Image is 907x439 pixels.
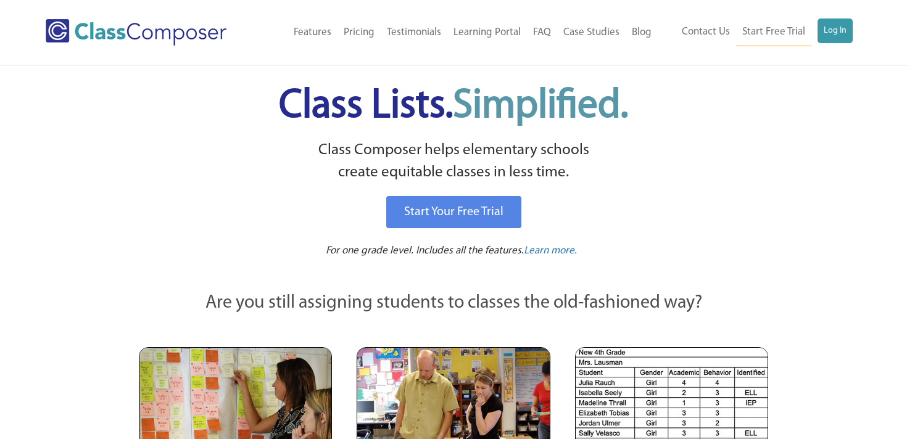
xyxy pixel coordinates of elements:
nav: Header Menu [658,18,853,46]
a: Features [288,19,338,46]
a: Learn more. [524,244,577,259]
a: Start Free Trial [736,18,811,46]
a: Learning Portal [447,19,527,46]
a: Pricing [338,19,381,46]
nav: Header Menu [259,19,658,46]
span: Learn more. [524,245,577,256]
a: Log In [818,18,853,43]
a: FAQ [527,19,557,46]
a: Testimonials [381,19,447,46]
p: Are you still assigning students to classes the old-fashioned way? [139,290,768,317]
span: Simplified. [453,86,628,126]
img: Class Composer [46,19,226,46]
span: Start Your Free Trial [404,206,503,218]
span: Class Lists. [279,86,628,126]
p: Class Composer helps elementary schools create equitable classes in less time. [137,139,770,184]
span: For one grade level. Includes all the features. [326,245,524,256]
a: Case Studies [557,19,626,46]
a: Start Your Free Trial [386,196,521,228]
a: Blog [626,19,658,46]
a: Contact Us [676,18,736,46]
